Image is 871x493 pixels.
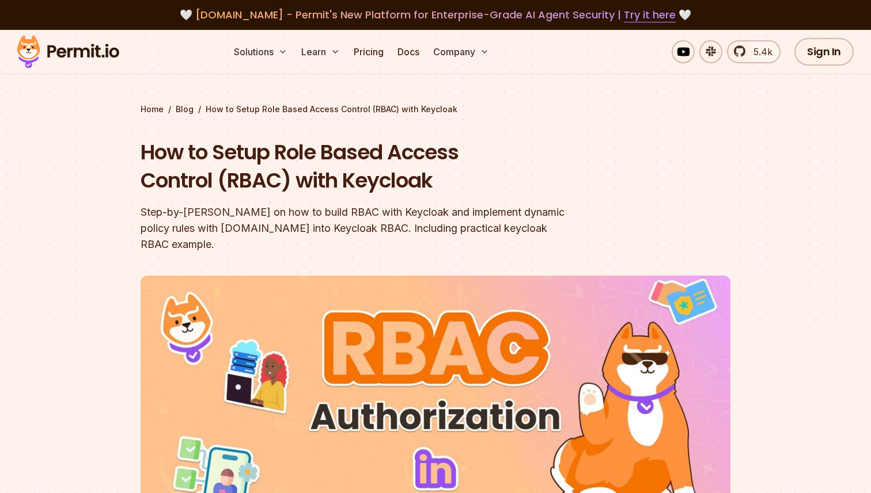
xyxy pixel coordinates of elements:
[176,104,194,115] a: Blog
[624,7,676,22] a: Try it here
[393,40,424,63] a: Docs
[794,38,854,66] a: Sign In
[141,104,730,115] div: / /
[429,40,494,63] button: Company
[141,204,583,253] div: Step-by-[PERSON_NAME] on how to build RBAC with Keycloak and implement dynamic policy rules with ...
[12,32,124,71] img: Permit logo
[195,7,676,22] span: [DOMAIN_NAME] - Permit's New Platform for Enterprise-Grade AI Agent Security |
[141,104,164,115] a: Home
[28,7,843,23] div: 🤍 🤍
[349,40,388,63] a: Pricing
[229,40,292,63] button: Solutions
[141,138,583,195] h1: How to Setup Role Based Access Control (RBAC) with Keycloak
[727,40,781,63] a: 5.4k
[297,40,344,63] button: Learn
[747,45,772,59] span: 5.4k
